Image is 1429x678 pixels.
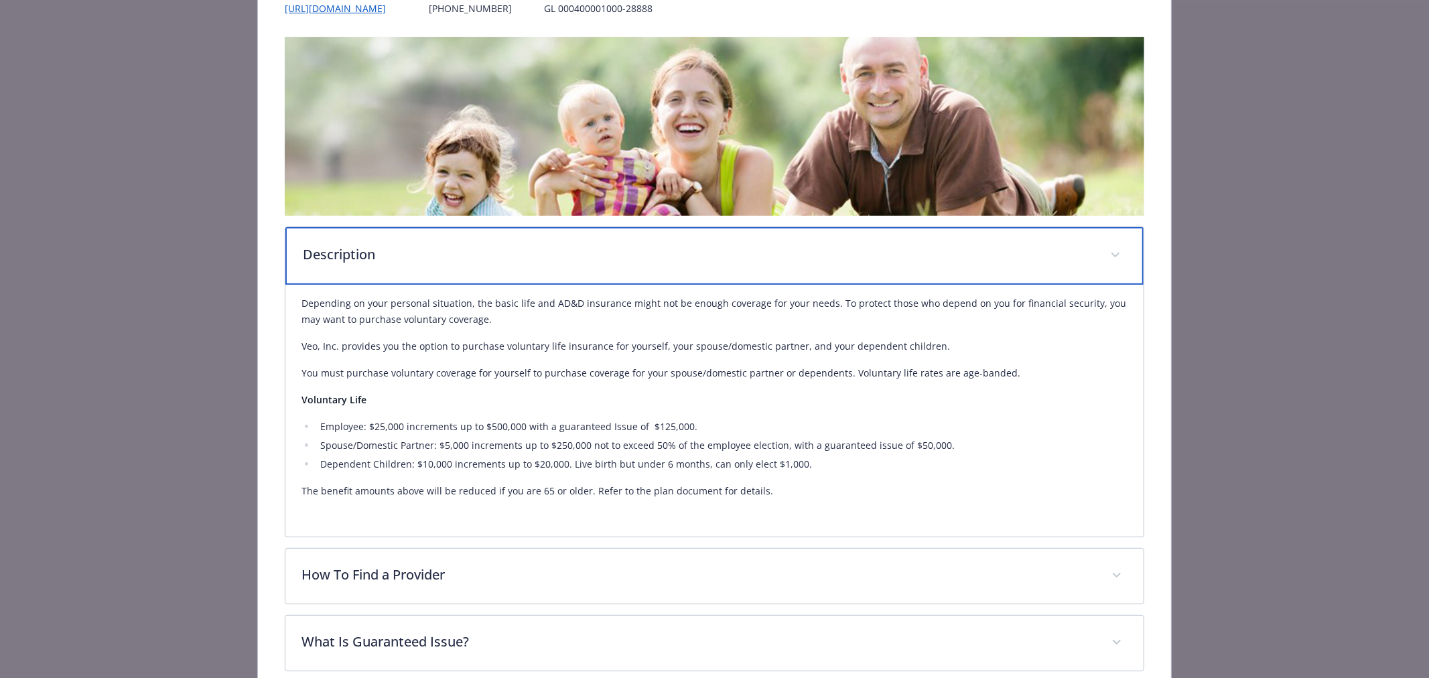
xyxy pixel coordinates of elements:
[544,1,653,15] p: GL 000400001000-28888
[301,483,1128,499] p: The benefit amounts above will be reduced if you are 65 or older. Refer to the plan document for ...
[285,285,1144,537] div: Description
[316,419,1128,435] li: Employee: $25,000 increments up to $500,000 with a guaranteed Issue of $125,000.
[303,245,1094,265] p: Description
[285,37,1144,216] img: banner
[285,2,397,15] a: [URL][DOMAIN_NAME]
[316,456,1128,472] li: Dependent Children: $10,000 increments up to $20,000. Live birth but under 6 months, can only ele...
[285,227,1144,285] div: Description
[316,437,1128,454] li: Spouse/Domestic Partner: $5,000 increments up to $250,000 not to exceed 50% of the employee elect...
[301,565,1095,585] p: How To Find a Provider
[429,1,512,15] p: [PHONE_NUMBER]
[301,632,1095,652] p: What Is Guaranteed Issue?
[285,616,1144,671] div: What Is Guaranteed Issue?
[301,295,1128,328] p: Depending on your personal situation, the basic life and AD&D insurance might not be enough cover...
[301,365,1128,381] p: You must purchase voluntary coverage for yourself to purchase coverage for your spouse/domestic p...
[301,393,366,406] strong: Voluntary Life
[285,549,1144,604] div: How To Find a Provider
[301,338,1128,354] p: Veo, Inc. provides you the option to purchase voluntary life insurance for yourself, your spouse/...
